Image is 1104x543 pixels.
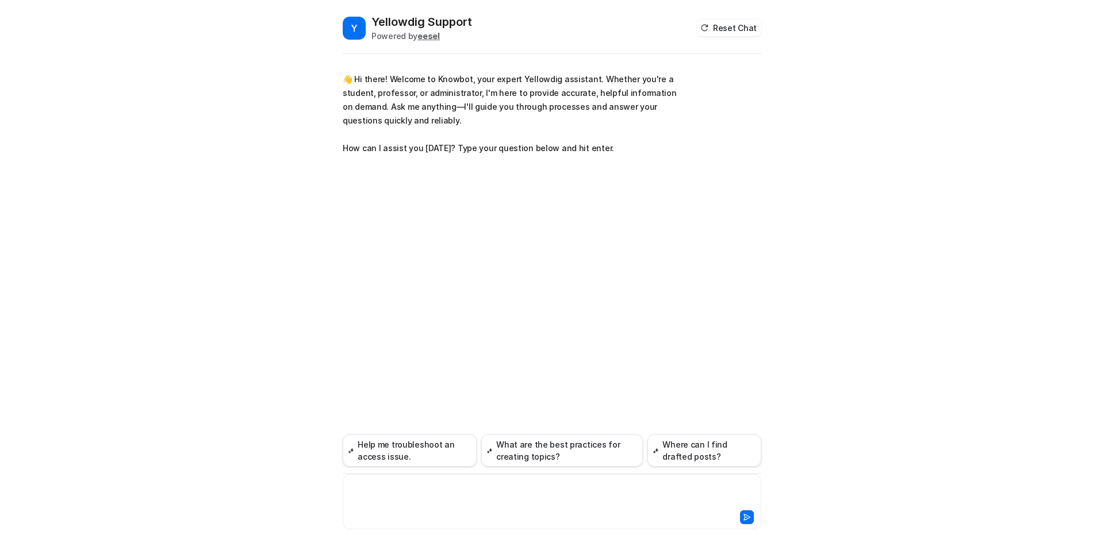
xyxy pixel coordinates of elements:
div: Powered by [371,30,472,42]
h2: Yellowdig Support [371,14,472,30]
button: Where can I find drafted posts? [647,434,761,467]
span: Y [343,17,366,40]
button: What are the best practices for creating topics? [481,434,643,467]
button: Reset Chat [697,20,761,36]
p: 👋 Hi there! Welcome to Knowbot, your expert Yellowdig assistant. Whether you're a student, profes... [343,72,679,155]
button: Help me troubleshoot an access issue. [343,434,477,467]
b: eesel [417,31,440,41]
